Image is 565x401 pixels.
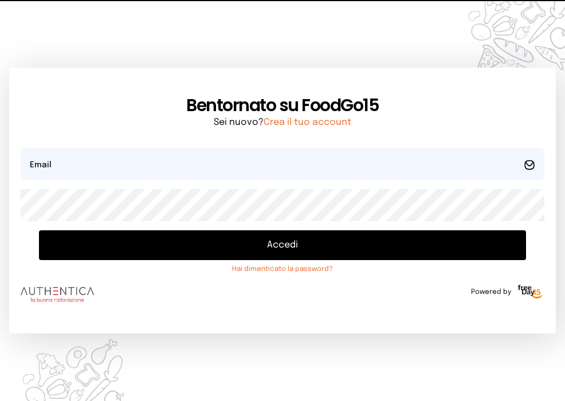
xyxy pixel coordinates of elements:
p: Sei nuovo? [21,116,544,129]
span: Powered by [471,288,511,297]
img: logo-freeday.3e08031.png [516,283,544,301]
a: Hai dimenticato la password? [39,265,526,274]
img: logo.8f33a47.png [21,287,94,302]
a: Crea il tuo account [264,117,351,127]
h1: Bentornato su FoodGo15 [21,95,544,116]
button: Accedi [39,230,526,260]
